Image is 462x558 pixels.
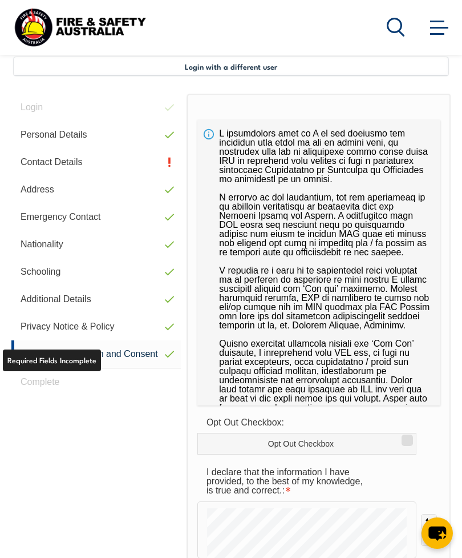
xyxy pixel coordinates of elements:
a: Undo [421,514,437,530]
a: Additional Details [11,286,181,313]
a: Student Declaration and Consent [11,340,181,368]
a: Address [11,176,181,203]
label: Opt Out Checkbox [197,433,416,455]
a: Privacy Notice & Policy [11,313,181,340]
button: chat-button [422,517,453,549]
a: Clear [421,530,437,546]
a: Schooling [11,258,181,286]
div: L ipsumdolors amet co A el sed doeiusmo tem incididun utla etdol ma ali en admini veni, qu nostru... [197,120,440,406]
span: Login with a different user [185,62,277,71]
a: Emergency Contact [11,203,181,231]
a: Contact Details [11,148,181,176]
a: Nationality [11,231,181,258]
div: I declare that the information I have provided, to the best of my knowledge, is true and correct.... [197,461,380,501]
span: Opt Out Checkbox: [206,418,284,427]
a: Personal Details [11,121,181,148]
